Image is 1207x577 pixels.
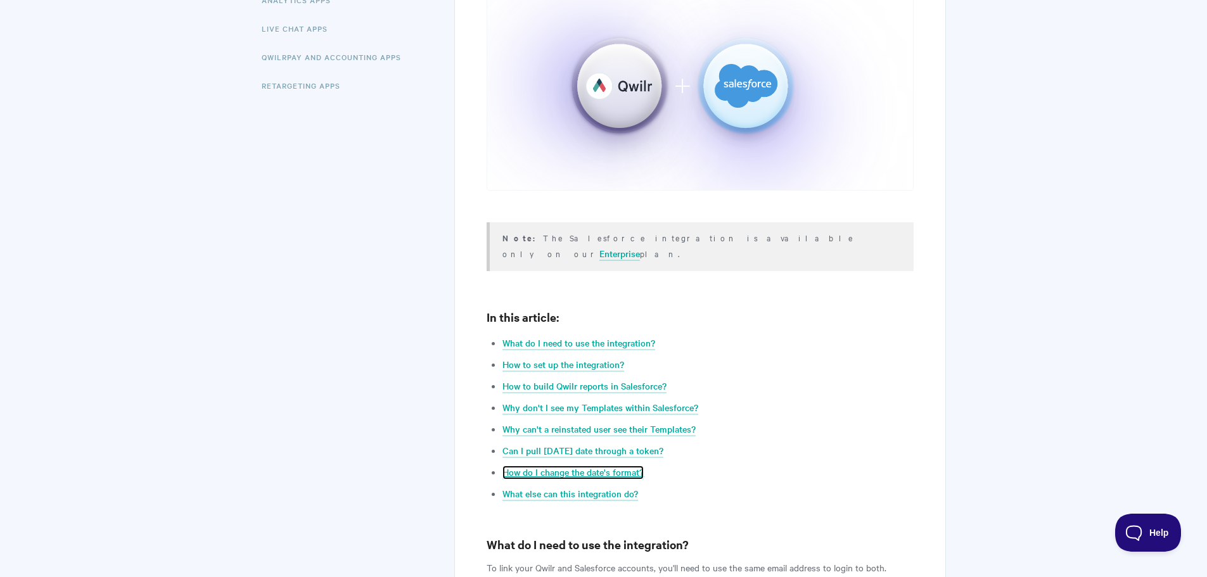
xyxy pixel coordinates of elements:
[1115,514,1182,552] iframe: Toggle Customer Support
[502,444,663,458] a: Can I pull [DATE] date through a token?
[487,536,913,554] h3: What do I need to use the integration?
[502,401,698,415] a: Why don't I see my Templates within Salesforce?
[262,73,350,98] a: Retargeting Apps
[502,466,644,479] a: How do I change the date's format?
[502,487,638,501] a: What else can this integration do?
[502,336,655,350] a: What do I need to use the integration?
[502,379,667,393] a: How to build Qwilr reports in Salesforce?
[262,16,337,41] a: Live Chat Apps
[502,422,696,436] a: Why can't a reinstated user see their Templates?
[487,308,913,326] h3: In this article:
[487,560,913,575] p: To link your Qwilr and Salesforce accounts, you'll need to use the same email address to login to...
[502,230,897,261] p: The Salesforce integration is available only on our plan.
[599,247,640,261] a: Enterprise
[502,358,624,372] a: How to set up the integration?
[502,232,543,244] strong: Note:
[262,44,411,70] a: QwilrPay and Accounting Apps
